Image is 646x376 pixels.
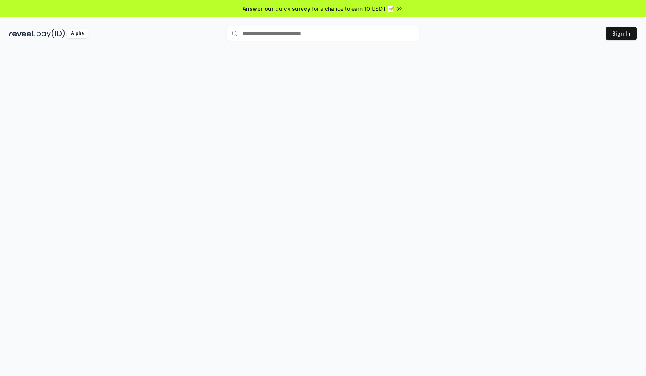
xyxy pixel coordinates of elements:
[9,29,35,38] img: reveel_dark
[37,29,65,38] img: pay_id
[67,29,88,38] div: Alpha
[606,27,637,40] button: Sign In
[312,5,394,13] span: for a chance to earn 10 USDT 📝
[243,5,310,13] span: Answer our quick survey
